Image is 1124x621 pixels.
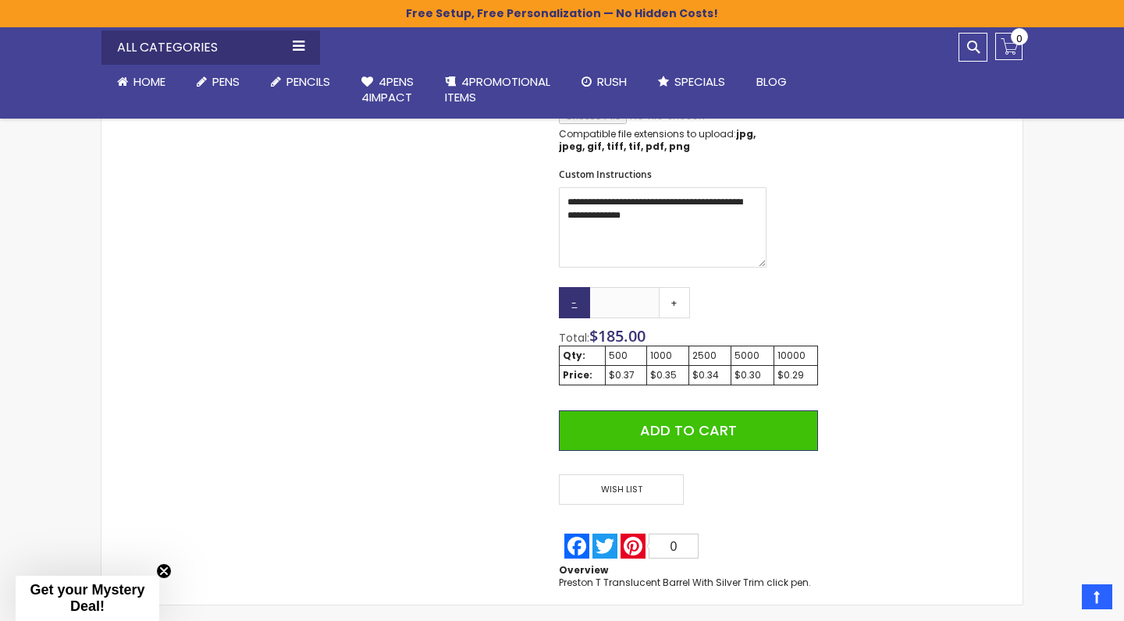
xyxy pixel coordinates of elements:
[777,350,815,362] div: 10000
[286,73,330,90] span: Pencils
[674,73,725,90] span: Specials
[563,368,592,381] strong: Price:
[563,534,591,559] a: Facebook
[692,350,727,362] div: 2500
[1016,31,1023,46] span: 0
[591,534,619,559] a: Twitter
[735,369,770,381] div: $0.30
[361,73,414,105] span: 4Pens 4impact
[741,65,802,99] a: Blog
[609,369,643,381] div: $0.37
[650,369,685,381] div: $0.35
[566,65,642,99] a: Rush
[642,65,741,99] a: Specials
[756,73,787,90] span: Blog
[559,287,590,318] a: -
[563,349,585,362] strong: Qty:
[559,474,688,505] a: Wish List
[995,33,1023,60] a: 0
[559,168,652,181] span: Custom Instructions
[597,73,627,90] span: Rush
[101,30,320,65] div: All Categories
[589,325,646,346] span: $
[255,65,346,99] a: Pencils
[777,369,815,381] div: $0.29
[670,540,678,553] span: 0
[559,577,811,589] div: Preston T Translucent Barrel With Silver Trim click pen.
[609,350,643,362] div: 500
[559,128,767,153] p: Compatible file extensions to upload:
[133,73,165,90] span: Home
[619,534,700,559] a: Pinterest0
[1082,584,1112,609] a: Top
[559,410,818,451] button: Add to Cart
[445,73,550,105] span: 4PROMOTIONAL ITEMS
[559,127,756,153] strong: jpg, jpeg, gif, tiff, tif, pdf, png
[429,65,566,115] a: 4PROMOTIONALITEMS
[650,350,685,362] div: 1000
[640,421,737,440] span: Add to Cart
[181,65,255,99] a: Pens
[559,474,684,505] span: Wish List
[598,325,646,346] span: 185.00
[30,582,144,614] span: Get your Mystery Deal!
[101,65,181,99] a: Home
[659,287,690,318] a: +
[692,369,727,381] div: $0.34
[156,563,172,579] button: Close teaser
[212,73,240,90] span: Pens
[16,576,159,621] div: Get your Mystery Deal!Close teaser
[346,65,429,115] a: 4Pens4impact
[735,350,770,362] div: 5000
[559,563,608,577] strong: Overview
[559,330,589,346] span: Total:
